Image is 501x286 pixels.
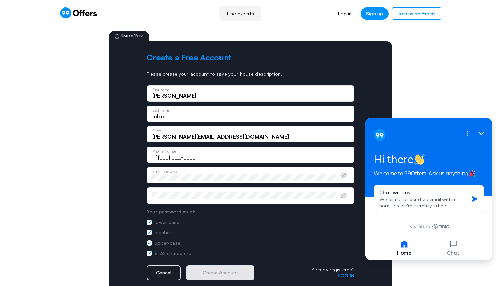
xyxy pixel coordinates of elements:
span: free [136,33,143,39]
iframe: Tidio Chat [356,109,501,269]
button: Log in [338,273,354,279]
p: E-mail [152,129,163,133]
p: Please create your account to save your house description. [147,71,354,77]
span: lower-case [155,219,179,226]
a: Find experts [219,6,261,21]
a: Sign up [361,7,389,20]
div: Your password must: [147,208,354,215]
span: 8-32 characters [155,250,191,257]
p: Enter password [152,170,178,174]
h2: Create a Free Account [147,52,354,63]
a: Join as an Expert [392,7,441,20]
span: upper-case [155,239,180,247]
span: House 1 [121,34,143,38]
p: Already registered? [312,267,354,273]
span: numbers [155,229,174,236]
a: Log in [333,7,357,20]
button: Create Account [186,265,254,280]
button: Cancel [147,265,181,280]
p: First name [152,88,169,92]
p: Last name [152,108,169,112]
